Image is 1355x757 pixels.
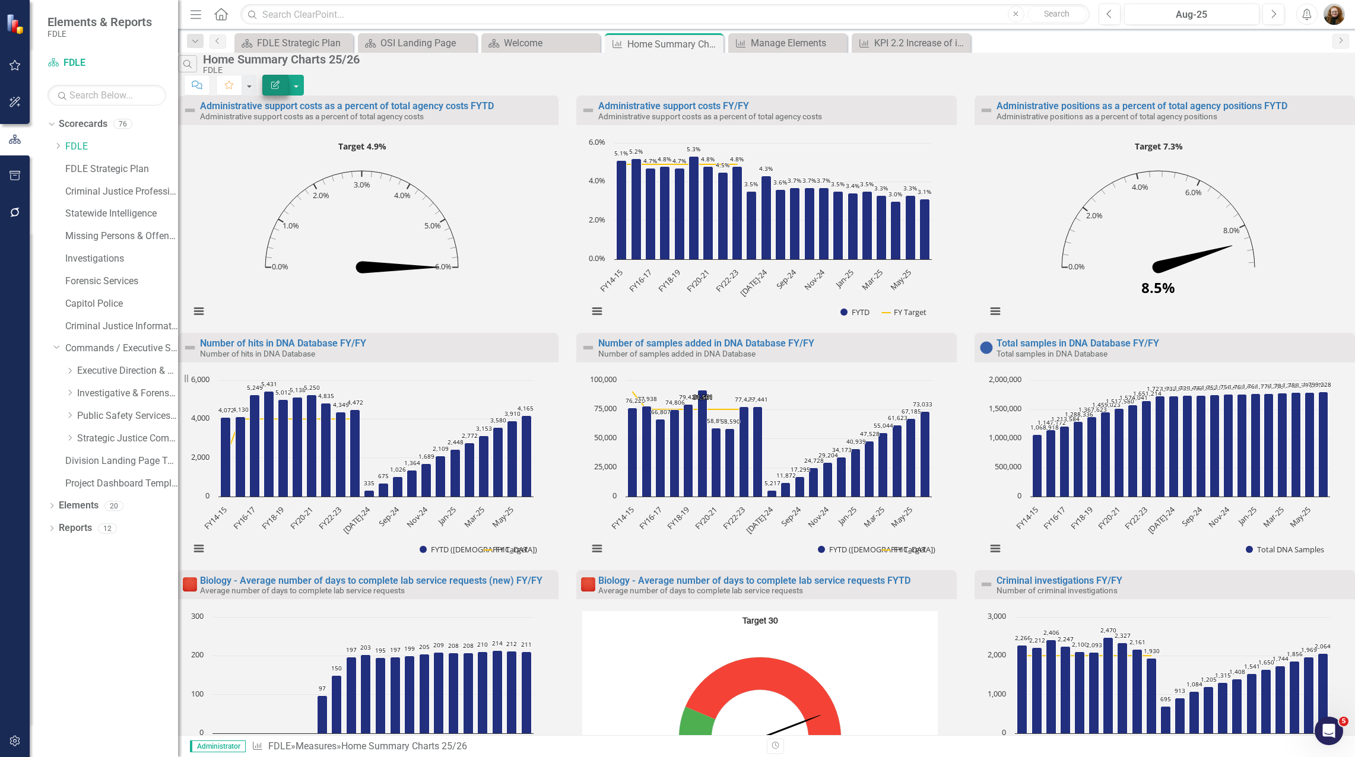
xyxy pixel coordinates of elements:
path: FY18-19, 5,012. FYTD (Sum). [278,399,288,497]
text: 3.3% [903,184,917,192]
text: 1,147,172 [1037,418,1066,427]
iframe: Intercom live chat [1315,717,1343,745]
path: FY21-22, 4.5. FYTD. [718,172,728,259]
a: Number of hits in DNA Database FY/FY [200,338,366,349]
path: Mar-25, 3.3. FYTD. [877,195,887,259]
path: Nov-24, 3.7. FYTD. [819,187,829,259]
path: May-25, 3,910. FYTD (Sum). [507,421,518,497]
svg: Interactive chart [980,374,1336,567]
a: Scorecards [59,117,107,131]
text: 1,367,623 [1078,405,1107,414]
text: Sep-24 [774,266,799,291]
a: FDLE [65,140,178,154]
a: KPI 2.2 Increase of intelligence products developed in collaboration with regions and/or partners. [855,36,967,50]
path: FY17-18, 1,288,336. Total DNA Samples. [1074,421,1083,497]
path: FY20-21, 58,898. FYTD (Sum). [712,428,721,497]
text: Jan-25 [832,267,856,291]
img: Not Defined [581,103,595,117]
span: 5 [1339,717,1348,726]
a: Number of samples added in DNA Database FY/FY [598,338,814,349]
text: May-25 [888,267,913,292]
path: May-25, 3.3. FYTD. [906,195,916,259]
a: Reports [59,521,92,535]
a: Administrative support costs FY/FY [598,100,749,112]
text: 3.1% [918,187,931,196]
text: 4,130 [233,405,249,414]
text: 5,138 [290,386,306,394]
path: FY23-24, 1,727,962. Total DNA Samples. [1156,396,1165,497]
text: 1,799,228 [1303,380,1331,389]
div: Target 4.9%. Highcharts interactive chart. [184,137,553,330]
path: Aug-24, 3.6. FYTD. [776,189,786,259]
button: Show FYTD [840,307,870,317]
path: FY18-19, 79,426. FYTD (Sum). [684,404,693,497]
div: Double-Click to Edit [178,333,558,570]
div: FDLE Strategic Plan [257,36,350,50]
text: 8.5% [1141,278,1175,297]
path: FY19-20, 5,138. FYTD (Sum). [293,397,303,497]
text: 1,288,336 [1065,410,1093,418]
text: 1,768,176 [1242,382,1271,390]
text: 2,772 [462,431,478,440]
text: 77,429 [735,395,754,403]
path: Mar-25, 55,044. FYTD (Sum). [878,432,888,497]
text: 3.7% [788,176,801,185]
button: Show FY Target [484,544,529,555]
text: 61,623 [888,414,907,422]
a: Commands / Executive Support Branch [65,342,178,355]
a: Elements [59,499,99,513]
a: Criminal investigations FY/FY [997,575,1122,586]
text: 75,000 [594,403,617,414]
text: 5.1% [614,149,628,157]
path: Feb-25, 3.5. FYTD. [862,191,872,259]
small: FDLE [47,29,152,39]
text: 2,000,000 [989,374,1021,384]
text: 5,431 [261,380,277,388]
path: Apr-25, 3. FYTD. [891,201,901,259]
text: 4.0% [589,175,605,186]
text: 3,580 [490,416,506,424]
path: FY23-24, 77,441. FYTD (Sum). [753,406,763,497]
button: View chart menu, Chart [589,540,605,557]
text: 5,250 [304,383,320,392]
a: Total samples in DNA Database FY/FY [997,338,1159,349]
text: 6.0% [435,260,452,271]
text: 74,806 [665,398,685,406]
div: FDLE [203,66,1349,75]
text: Target 4.9% [338,141,386,152]
path: FY19-20, 5.3. FYTD. [689,156,699,259]
text: 58,898 [707,416,726,425]
path: 8.5. FYTD. [1157,240,1234,273]
div: Welcome [504,36,597,50]
text: 6,000 [191,374,210,384]
button: Jennifer Siddoway [1324,4,1345,25]
img: ClearPoint Strategy [6,13,27,34]
text: 1,756,499 [1215,383,1243,391]
svg: Interactive chart [184,137,540,330]
text: 1,213,584 [1051,415,1080,423]
path: FY15-16, 1,147,172. Total DNA Samples. [1046,430,1056,497]
text: 5,249 [247,383,263,392]
path: Jun-25, 73,033. FYTD (Sum). [921,411,930,497]
path: FY16-17, 66,807. FYTD (Sum). [656,419,665,497]
span: Search [1044,9,1070,18]
path: May-25, 1,793,879. Total DNA Samples. [1305,392,1315,497]
g: FYTD (Sum), series 1 of 2. Bar series with 22 bars. [628,390,930,497]
text: 2,448 [448,438,464,446]
div: » » [252,740,758,753]
text: 0.0% [589,253,605,263]
path: Apr-25, 61,623. FYTD (Sum). [893,425,902,497]
text: 76,220 [626,396,645,405]
div: Chart. Highcharts interactive chart. [582,374,951,567]
text: 3.0% [888,190,902,198]
text: 0.0% [1068,260,1085,271]
img: Not Defined [581,341,595,355]
text: 4.8% [658,155,671,163]
text: 5.3% [687,145,700,153]
div: Aug-25 [1128,8,1255,22]
text: 100,000 [590,374,617,384]
path: FY18-19, 4.7. FYTD. [675,168,685,259]
text: 3.7% [802,176,816,185]
a: Investigations [65,252,178,266]
path: FY20-21, 4.8. FYTD. [703,166,713,259]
